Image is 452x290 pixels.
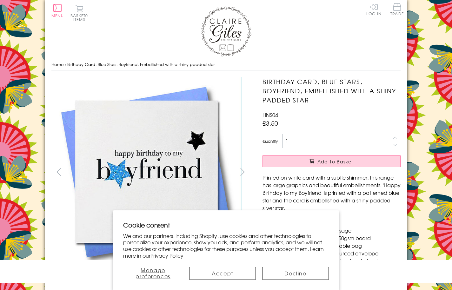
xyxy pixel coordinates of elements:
span: Birthday Card, Blue Stars, Boyfriend, Embellished with a shiny padded star [67,61,215,67]
a: Trade [390,3,404,17]
span: Manage preferences [136,266,170,280]
span: › [65,61,66,67]
button: next [236,165,250,179]
p: Printed on white card with a subtle shimmer, this range has large graphics and beautiful embellis... [263,174,401,212]
a: Privacy Policy [150,252,183,259]
span: Trade [390,3,404,16]
img: Birthday Card, Blue Stars, Boyfriend, Embellished with a shiny padded star [250,77,440,267]
a: Log In [366,3,382,16]
button: Accept [189,267,256,280]
h1: Birthday Card, Blue Stars, Boyfriend, Embellished with a shiny padded star [263,77,401,104]
img: Birthday Card, Blue Stars, Boyfriend, Embellished with a shiny padded star [51,77,242,267]
button: Decline [262,267,329,280]
img: Claire Giles Greetings Cards [201,6,251,56]
h2: Cookie consent [123,221,329,229]
button: prev [51,165,66,179]
a: Home [51,61,63,67]
span: 0 items [73,13,88,22]
nav: breadcrumbs [51,58,401,71]
span: Add to Basket [317,158,354,165]
span: £3.50 [263,119,278,128]
button: Basket0 items [70,5,88,21]
button: Menu [51,4,64,17]
button: Manage preferences [123,267,183,280]
span: HNS04 [263,111,278,119]
span: Menu [51,13,64,18]
label: Quantity [263,138,278,144]
p: We and our partners, including Shopify, use cookies and other technologies to personalize your ex... [123,233,329,259]
button: Add to Basket [263,155,401,167]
